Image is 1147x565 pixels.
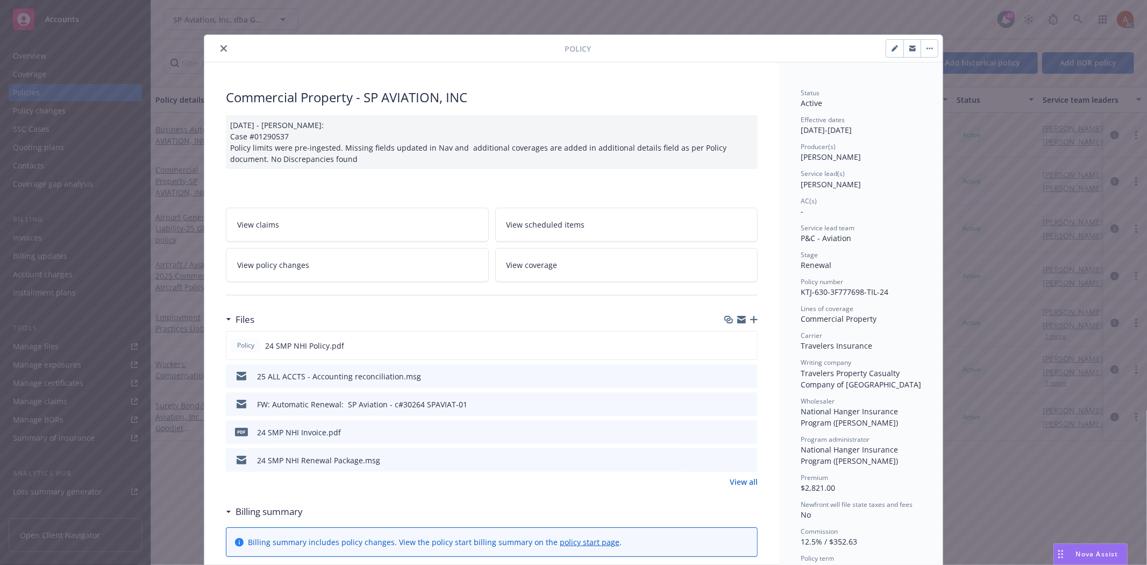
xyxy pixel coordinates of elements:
button: download file [726,340,735,351]
a: View scheduled items [495,208,758,242]
span: Lines of coverage [801,304,853,313]
span: AC(s) [801,196,817,206]
a: policy start page [560,537,619,547]
div: Billing summary [226,505,303,519]
div: 24 SMP NHI Renewal Package.msg [257,455,380,466]
a: View coverage [495,248,758,282]
span: P&C - Aviation [801,233,851,243]
a: View all [730,476,758,488]
button: preview file [744,371,753,382]
span: Service lead(s) [801,169,845,178]
div: [DATE] - [PERSON_NAME]: Case #01290537 Policy limits were pre-ingested. Missing fields updated in... [226,115,758,169]
h3: Billing summary [236,505,303,519]
span: National Hanger Insurance Program ([PERSON_NAME]) [801,444,900,466]
button: download file [726,371,735,382]
div: FW: Automatic Renewal: SP Aviation - c#30264 SPAVIAT-01 [257,399,467,410]
span: Wholesaler [801,397,835,406]
span: Travelers Property Casualty Company of [GEOGRAPHIC_DATA] [801,368,921,390]
span: Policy [235,341,257,350]
span: View scheduled items [507,219,585,230]
button: download file [726,399,735,410]
span: Newfront will file state taxes and fees [801,500,913,509]
span: Writing company [801,358,851,367]
span: Premium [801,473,828,482]
div: [DATE] - [DATE] [801,115,921,136]
span: Effective dates [801,115,845,124]
button: preview file [743,340,753,351]
span: $2,821.00 [801,483,835,493]
span: 12.5% / $352.63 [801,536,857,547]
span: View policy changes [237,259,309,271]
a: View policy changes [226,248,489,282]
span: Policy [565,43,591,54]
span: National Hanger Insurance Program ([PERSON_NAME]) [801,406,900,428]
div: Files [226,313,254,327]
span: Policy term [801,554,834,563]
span: Producer(s) [801,142,836,151]
div: Commercial Property - SP AVIATION, INC [226,88,758,107]
span: [PERSON_NAME] [801,152,861,162]
button: download file [726,427,735,438]
div: 25 ALL ACCTS - Accounting reconciliation.msg [257,371,421,382]
button: Nova Assist [1053,543,1128,565]
a: View claims [226,208,489,242]
span: [PERSON_NAME] [801,179,861,189]
button: preview file [744,427,753,438]
div: Billing summary includes policy changes. View the policy start billing summary on the . [248,536,622,548]
h3: Files [236,313,254,327]
div: 24 SMP NHI Invoice.pdf [257,427,341,438]
button: close [217,42,230,55]
span: - [801,206,803,216]
span: No [801,510,811,520]
span: Commercial Property [801,314,877,324]
span: 24 SMP NHI Policy.pdf [265,340,344,351]
span: View coverage [507,259,558,271]
button: preview file [744,399,753,410]
span: Carrier [801,331,822,340]
span: Service lead team [801,223,854,232]
span: pdf [235,428,248,436]
span: Program administrator [801,435,870,444]
span: Commission [801,527,838,536]
span: KTJ-630-3F777698-TIL-24 [801,287,888,297]
button: download file [726,455,735,466]
span: Active [801,98,822,108]
span: Renewal [801,260,831,270]
button: preview file [744,455,753,466]
span: Status [801,88,820,97]
span: Stage [801,250,818,259]
div: Drag to move [1054,544,1067,564]
span: View claims [237,219,279,230]
span: Policy number [801,277,843,286]
span: Nova Assist [1076,549,1118,559]
span: Travelers Insurance [801,341,872,351]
